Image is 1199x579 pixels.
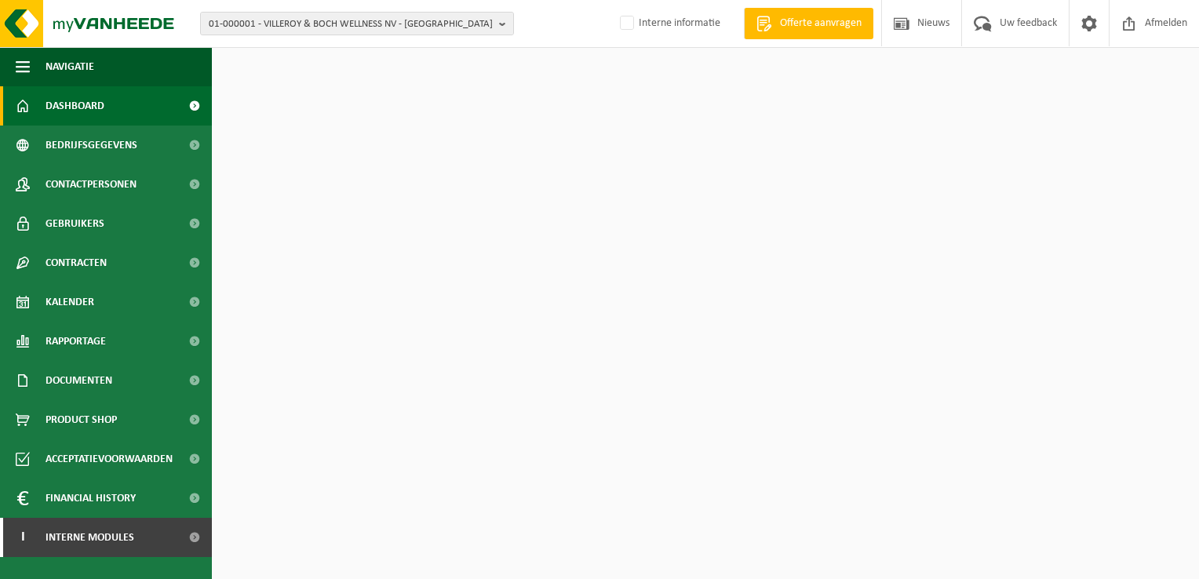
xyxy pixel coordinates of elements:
[46,86,104,126] span: Dashboard
[46,361,112,400] span: Documenten
[46,518,134,557] span: Interne modules
[46,322,106,361] span: Rapportage
[46,47,94,86] span: Navigatie
[617,12,720,35] label: Interne informatie
[46,165,137,204] span: Contactpersonen
[46,400,117,439] span: Product Shop
[46,439,173,479] span: Acceptatievoorwaarden
[776,16,866,31] span: Offerte aanvragen
[46,243,107,282] span: Contracten
[46,204,104,243] span: Gebruikers
[46,126,137,165] span: Bedrijfsgegevens
[200,12,514,35] button: 01-000001 - VILLEROY & BOCH WELLNESS NV - [GEOGRAPHIC_DATA]
[46,479,136,518] span: Financial History
[209,13,493,36] span: 01-000001 - VILLEROY & BOCH WELLNESS NV - [GEOGRAPHIC_DATA]
[46,282,94,322] span: Kalender
[16,518,30,557] span: I
[744,8,873,39] a: Offerte aanvragen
